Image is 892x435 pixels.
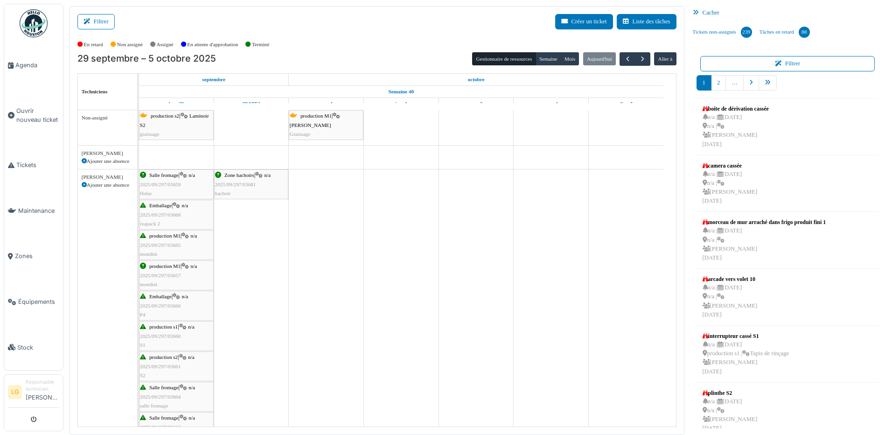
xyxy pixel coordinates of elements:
[188,354,195,360] span: n/a
[84,41,103,49] label: En retard
[26,379,59,393] div: Responsable technicien
[82,181,133,189] div: Ajouter une absence
[393,98,410,110] a: 2 octobre 2025
[703,105,769,113] div: boite de dérivation cassée
[140,212,181,217] span: 2025/09/297/03668
[149,263,181,269] span: production M1
[290,131,310,137] span: Graissage
[700,330,791,379] a: interrupteur cassé S1 n/a |[DATE] production s1 |Tapis de rinçage [PERSON_NAME][DATE]
[4,324,63,370] a: Stock
[149,233,181,239] span: production M1
[82,173,133,181] div: [PERSON_NAME]
[617,98,635,110] a: 5 octobre 2025
[16,161,59,169] span: Tickets
[188,324,195,330] span: n/a
[140,383,213,410] div: |
[149,385,178,390] span: Salle fromage
[140,394,181,400] span: 2025/09/297/03664
[725,75,744,91] a: …
[188,385,195,390] span: n/a
[188,415,195,421] span: n/a
[703,389,758,397] div: plinthe S2
[700,159,760,208] a: camera cassée n/a |[DATE] n/a | [PERSON_NAME][DATE]
[140,113,209,127] span: Laminoir S2
[561,52,579,65] button: Mois
[140,251,157,257] span: mondini
[703,113,769,149] div: n/a | [DATE] n/a | [PERSON_NAME] [DATE]
[703,332,789,340] div: interrupteur cassé S1
[635,52,650,66] button: Suivant
[77,14,115,29] button: Filtrer
[536,52,561,65] button: Semaine
[140,292,213,319] div: |
[140,323,213,350] div: |
[18,297,59,306] span: Équipements
[703,161,758,170] div: camera cassée
[140,182,181,187] span: 2025/09/297/03659
[697,75,711,91] a: 1
[140,303,181,309] span: 2025/09/297/03666
[82,114,133,122] div: Non-assigné
[140,262,213,289] div: |
[187,41,238,49] label: En attente d'approbation
[140,372,146,378] span: S2
[140,232,213,259] div: |
[4,88,63,143] a: Ouvrir nouveau ticket
[140,342,146,348] span: S1
[700,102,771,151] a: boite de dérivation cassée n/a |[DATE] n/a | [PERSON_NAME][DATE]
[4,188,63,234] a: Maintenance
[191,263,197,269] span: n/a
[140,201,213,228] div: |
[4,142,63,188] a: Tickets
[82,149,133,157] div: [PERSON_NAME]
[140,171,213,198] div: |
[215,171,287,198] div: |
[140,353,213,380] div: |
[555,14,613,29] button: Créer un ticket
[711,75,726,91] a: 2
[149,203,172,208] span: Emballage
[157,41,174,49] label: Assigné
[700,216,829,265] a: morceau de mur arraché dans frigo produit fini 1 n/a |[DATE] n/a | [PERSON_NAME][DATE]
[741,27,752,38] div: 239
[140,281,157,287] span: mondini
[140,273,181,278] span: 2025/09/297/03657
[8,379,59,408] a: LG Responsable technicien[PERSON_NAME]
[15,252,59,260] span: Zones
[82,89,108,94] span: Techniciens
[689,20,756,45] a: Tickets non-assignés
[149,354,178,360] span: production s2
[756,20,814,45] a: Tâches en retard
[703,170,758,206] div: n/a | [DATE] n/a | [PERSON_NAME] [DATE]
[26,379,59,406] li: [PERSON_NAME]
[386,86,416,98] a: Semaine 40
[240,98,263,110] a: 30 septembre 2025
[149,294,172,299] span: Emballage
[703,397,758,433] div: n/a | [DATE] n/a | [PERSON_NAME] [DATE]
[467,98,485,110] a: 3 octobre 2025
[117,41,143,49] label: Non assigné
[700,273,760,322] a: arcade vers volet 10 n/a |[DATE] n/a | [PERSON_NAME][DATE]
[689,6,886,20] div: Cacher
[703,283,758,319] div: n/a | [DATE] n/a | [PERSON_NAME] [DATE]
[140,312,146,317] span: P4
[252,41,269,49] label: Terminé
[215,190,231,196] span: hachoir
[140,333,181,339] span: 2025/09/297/03660
[703,340,789,376] div: n/a | [DATE] production s1 | Tapis de rinçage [PERSON_NAME] [DATE]
[703,226,826,262] div: n/a | [DATE] n/a | [PERSON_NAME] [DATE]
[703,218,826,226] div: morceau de mur arraché dans frigo produit fini 1
[149,415,178,421] span: Salle fromage
[16,106,59,124] span: Ouvrir nouveau ticket
[200,74,228,85] a: 29 septembre 2025
[182,294,188,299] span: n/a
[466,74,487,85] a: 1 octobre 2025
[77,53,216,64] h2: 29 septembre – 5 octobre 2025
[140,112,213,139] div: |
[697,75,879,98] nav: pager
[140,221,160,226] span: ixapack 2
[317,98,335,110] a: 1 octobre 2025
[167,98,186,110] a: 29 septembre 2025
[151,113,179,119] span: production s2
[140,364,181,369] span: 2025/09/297/03661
